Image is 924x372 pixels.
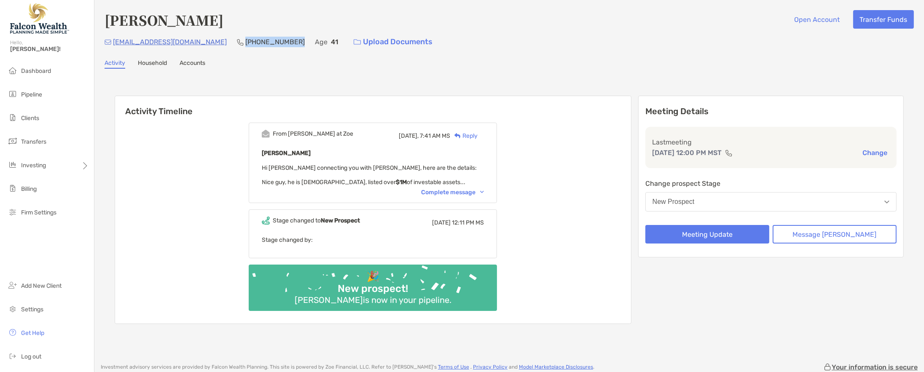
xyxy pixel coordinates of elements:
img: firm-settings icon [8,207,18,217]
div: 🎉 [363,270,383,283]
span: Investing [21,162,46,169]
span: Billing [21,185,37,193]
span: 7:41 AM MS [420,132,450,139]
p: Last meeting [652,137,890,147]
span: Clients [21,115,39,122]
a: Household [138,59,167,69]
button: Message [PERSON_NAME] [773,225,897,244]
img: logout icon [8,351,18,361]
div: Reply [450,131,478,140]
span: Log out [21,353,41,360]
div: From [PERSON_NAME] at Zoe [273,130,353,137]
p: Stage changed by: [262,235,484,245]
p: 41 [331,37,338,47]
img: clients icon [8,112,18,123]
div: Stage changed to [273,217,360,224]
button: Meeting Update [645,225,769,244]
span: Firm Settings [21,209,56,216]
span: Hi [PERSON_NAME] connecting you with [PERSON_NAME], here are the details: Nice guy, he is [DEMOGR... [262,164,477,186]
p: Your information is secure [832,363,918,371]
img: Open dropdown arrow [884,201,889,203]
span: 12:11 PM MS [452,219,484,226]
img: billing icon [8,183,18,193]
p: Change prospect Stage [645,178,897,189]
img: dashboard icon [8,65,18,75]
a: Accounts [180,59,205,69]
img: add_new_client icon [8,280,18,290]
button: Transfer Funds [853,10,914,29]
img: Event icon [262,217,270,225]
span: Pipeline [21,91,42,98]
div: New prospect! [334,283,411,295]
img: Falcon Wealth Planning Logo [10,3,69,34]
img: transfers icon [8,136,18,146]
strong: $1M [396,179,407,186]
button: Change [860,148,890,157]
span: Transfers [21,138,46,145]
span: Add New Client [21,282,62,289]
img: button icon [354,39,361,45]
span: [DATE] [432,219,451,226]
span: Dashboard [21,67,51,75]
h6: Activity Timeline [115,96,631,116]
a: Privacy Policy [473,364,508,370]
img: Email Icon [105,40,111,45]
a: Activity [105,59,125,69]
a: Upload Documents [348,33,438,51]
img: settings icon [8,304,18,314]
img: get-help icon [8,327,18,337]
img: Phone Icon [237,39,244,45]
img: pipeline icon [8,89,18,99]
span: Get Help [21,329,44,337]
div: New Prospect [653,198,695,206]
b: New Prospect [321,217,360,224]
span: [DATE], [399,132,419,139]
h4: [PERSON_NAME] [105,10,223,29]
button: Open Account [788,10,846,29]
span: Settings [21,306,43,313]
div: [PERSON_NAME] is now in your pipeline. [291,295,455,305]
p: [EMAIL_ADDRESS][DOMAIN_NAME] [113,37,227,47]
a: Terms of Use [438,364,469,370]
p: [PHONE_NUMBER] [245,37,305,47]
img: communication type [725,150,733,156]
img: Chevron icon [480,191,484,193]
div: Complete message [421,189,484,196]
img: investing icon [8,160,18,170]
p: [DATE] 12:00 PM MST [652,147,722,158]
p: Meeting Details [645,106,897,117]
img: Event icon [262,130,270,138]
span: [PERSON_NAME]! [10,45,89,53]
img: Reply icon [454,133,461,139]
b: [PERSON_NAME] [262,150,311,157]
p: Investment advisory services are provided by Falcon Wealth Planning . This site is powered by Zoe... [101,364,594,370]
p: Age [315,37,328,47]
button: New Prospect [645,192,897,211]
a: Model Marketplace Disclosures [519,364,593,370]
